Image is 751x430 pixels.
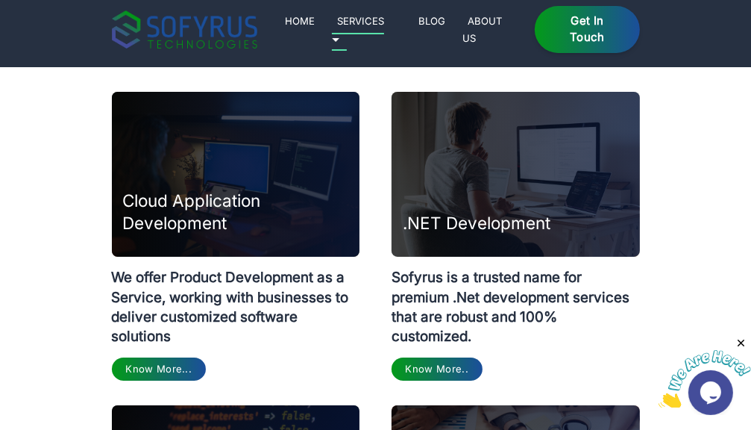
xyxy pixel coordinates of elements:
[123,190,360,234] h3: Cloud Application Development
[413,12,451,30] a: Blog
[112,257,360,346] p: We offer Product Development as a Service, working with businesses to deliver customized software...
[659,337,751,408] iframe: chat widget
[392,257,640,346] p: Sofyrus is a trusted name for premium .Net development services that are robust and 100% customized.
[280,12,321,30] a: Home
[403,212,550,234] h3: .NET Development
[392,358,483,381] a: Know More..
[535,6,639,54] a: Get in Touch
[332,12,385,51] a: Services 🞃
[112,358,206,381] a: Know More...
[112,10,257,49] img: sofyrus
[462,12,503,46] a: About Us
